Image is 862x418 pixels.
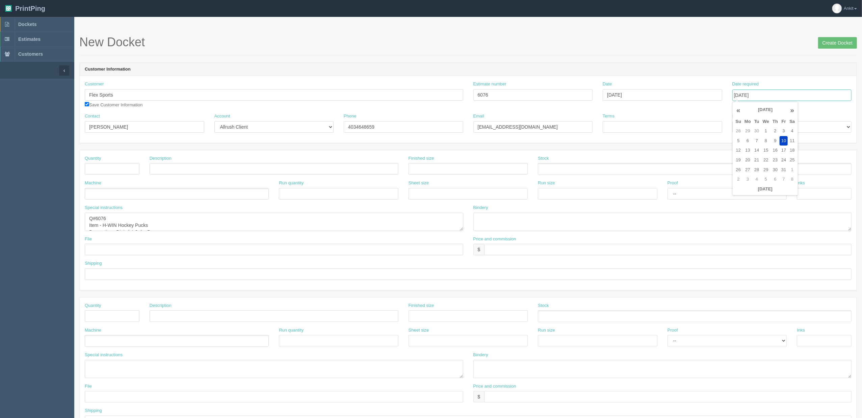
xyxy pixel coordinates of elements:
[761,155,771,165] td: 22
[85,303,101,309] label: Quantity
[761,126,771,136] td: 1
[771,155,780,165] td: 23
[743,136,753,146] td: 6
[279,180,304,186] label: Run quantity
[85,155,101,162] label: Quantity
[743,175,753,184] td: 3
[734,117,743,127] th: Su
[743,155,753,165] td: 20
[734,136,743,146] td: 5
[753,165,761,175] td: 28
[85,89,463,101] input: Enter customer name
[761,136,771,146] td: 8
[743,146,753,155] td: 13
[409,327,429,334] label: Sheet size
[788,103,796,117] th: »
[344,113,357,120] label: Phone
[788,126,796,136] td: 4
[832,4,842,13] img: avatar_default-7531ab5dedf162e01f1e0bb0964e6a185e93c5c22dfe317fb01d7f8cd2b1632c.jpg
[5,5,12,12] img: logo-3e63b451c926e2ac314895c53de4908e5d424f24456219fb08d385ab2e579770.png
[780,165,788,175] td: 31
[668,327,678,334] label: Proof
[780,146,788,155] td: 17
[734,165,743,175] td: 26
[761,146,771,155] td: 15
[668,180,678,186] label: Proof
[85,205,123,211] label: Special instructions
[753,146,761,155] td: 14
[85,180,101,186] label: Machine
[753,136,761,146] td: 7
[409,180,429,186] label: Sheet size
[18,22,36,27] span: Dockets
[780,126,788,136] td: 3
[538,327,555,334] label: Run size
[85,327,101,334] label: Machine
[734,184,797,194] th: [DATE]
[788,136,796,146] td: 11
[150,155,172,162] label: Description
[753,117,761,127] th: Tu
[538,303,549,309] label: Stock
[771,165,780,175] td: 30
[603,113,615,120] label: Terms
[18,36,41,42] span: Estimates
[150,303,172,309] label: Description
[85,352,123,358] label: Special instructions
[80,63,857,76] header: Customer Information
[761,165,771,175] td: 29
[780,136,788,146] td: 10
[780,117,788,127] th: Fr
[473,205,488,211] label: Bindery
[279,327,304,334] label: Run quantity
[788,165,796,175] td: 1
[743,103,788,117] th: [DATE]
[409,155,434,162] label: Finished size
[473,81,506,87] label: Estimate number
[85,113,100,120] label: Contact
[538,180,555,186] label: Run size
[743,117,753,127] th: Mo
[473,352,488,358] label: Bindery
[732,81,759,87] label: Date required
[771,175,780,184] td: 6
[761,117,771,127] th: We
[473,391,485,402] div: $
[771,117,780,127] th: Th
[214,113,230,120] label: Account
[753,126,761,136] td: 30
[85,236,92,242] label: File
[734,103,743,117] th: «
[761,175,771,184] td: 5
[797,180,805,186] label: Inks
[771,146,780,155] td: 16
[743,165,753,175] td: 27
[771,126,780,136] td: 2
[788,117,796,127] th: Sa
[85,81,463,108] div: Save Customer Information
[85,383,92,390] label: File
[85,81,104,87] label: Customer
[788,146,796,155] td: 18
[780,175,788,184] td: 7
[788,155,796,165] td: 25
[771,136,780,146] td: 9
[753,155,761,165] td: 21
[734,146,743,155] td: 12
[734,175,743,184] td: 2
[788,175,796,184] td: 8
[85,260,102,267] label: Shipping
[473,236,516,242] label: Price and commission
[734,155,743,165] td: 19
[538,155,549,162] label: Stock
[18,51,43,57] span: Customers
[79,35,857,49] h1: New Docket
[818,37,857,49] input: Create Docket
[473,244,485,255] div: $
[473,113,485,120] label: Email
[603,81,612,87] label: Date
[473,383,516,390] label: Price and commission
[734,126,743,136] td: 28
[797,327,805,334] label: Inks
[85,408,102,414] label: Shipping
